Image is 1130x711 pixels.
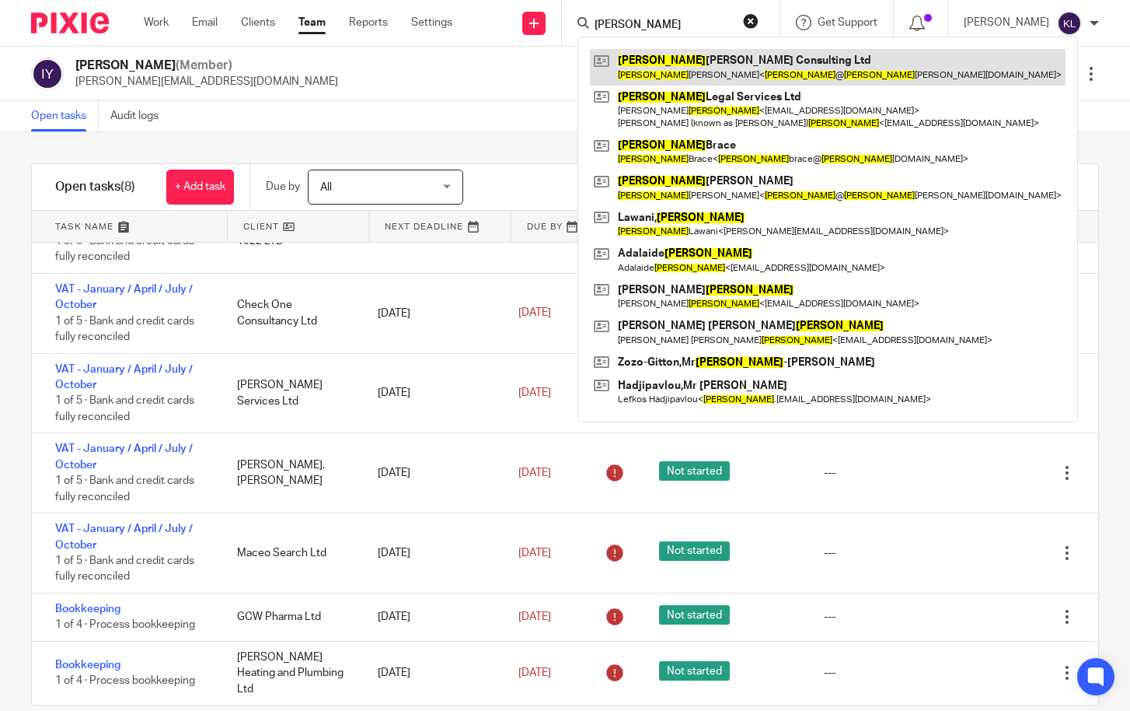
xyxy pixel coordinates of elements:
p: Due by [266,179,300,194]
span: [DATE] [518,548,551,559]
div: Maceo Search Ltd [221,538,362,569]
div: [PERSON_NAME],[PERSON_NAME] [221,450,362,497]
span: 1 of 5 · Bank and credit cards fully reconciled [55,555,194,583]
a: Open tasks [31,101,99,131]
span: All [320,182,332,193]
div: --- [824,609,835,625]
a: + Add task [166,170,234,205]
a: Work [144,15,169,30]
span: [DATE] [518,308,551,319]
span: 1 of 4 · Process bookkeeping [55,675,195,686]
div: [DATE] [362,601,503,632]
span: 1 of 4 · Process bookkeeping [55,620,195,631]
div: [PERSON_NAME] Heating and Plumbing Ltd [221,642,362,705]
div: [DATE] [362,538,503,569]
a: Settings [411,15,452,30]
div: GCW Pharma Ltd [221,601,362,632]
img: svg%3E [1057,11,1082,36]
span: Not started [659,541,730,561]
div: [DATE] [362,457,503,489]
span: (8) [120,180,135,193]
span: 1 of 5 · Bank and credit cards fully reconciled [55,396,194,423]
a: Team [298,15,326,30]
span: Not started [659,661,730,681]
div: --- [824,465,835,481]
span: Not started [659,605,730,625]
a: VAT - January / April / July / October [55,284,193,310]
a: Bookkeeping [55,660,120,671]
span: [DATE] [518,611,551,622]
div: --- [824,545,835,561]
span: 1 of 5 · Bank and credit cards fully reconciled [55,236,194,263]
div: Check One Consultancy Ltd [221,289,362,337]
span: 1 of 5 · Bank and credit cards fully reconciled [55,475,194,503]
span: Not started [659,461,730,481]
a: Clients [241,15,275,30]
a: Email [192,15,218,30]
input: Search [593,19,733,33]
a: VAT - January / April / July / October [55,364,193,391]
a: Reports [349,15,388,30]
a: VAT - January / April / July / October [55,443,193,470]
span: 1 of 5 · Bank and credit cards fully reconciled [55,316,194,343]
a: Audit logs [110,101,170,131]
div: [DATE] [362,377,503,408]
span: (Member) [176,59,232,72]
a: Bookkeeping [55,604,120,615]
p: [PERSON_NAME][EMAIL_ADDRESS][DOMAIN_NAME] [75,74,338,89]
button: Clear [743,13,759,29]
div: --- [824,665,835,681]
a: VAT - January / April / July / October [55,524,193,550]
div: [DATE] [362,298,503,329]
p: [PERSON_NAME] [964,15,1049,30]
h1: Open tasks [55,179,135,195]
img: Pixie [31,12,109,33]
span: [DATE] [518,667,551,678]
img: svg%3E [31,58,64,90]
span: [DATE] [518,468,551,478]
h2: [PERSON_NAME] [75,58,338,74]
span: [DATE] [518,387,551,398]
div: [PERSON_NAME] Services Ltd [221,370,362,417]
div: [DATE] [362,657,503,688]
span: Get Support [818,17,877,28]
